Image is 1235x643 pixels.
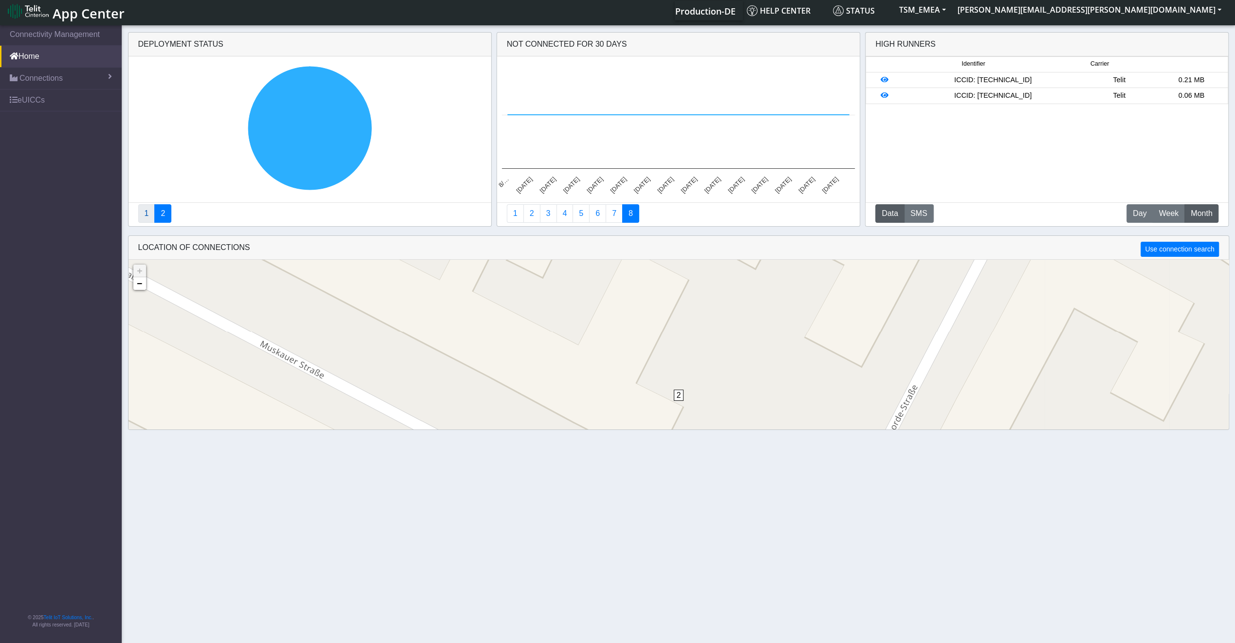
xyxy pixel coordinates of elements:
div: LOCATION OF CONNECTIONS [129,236,1229,260]
text: [DATE] [562,176,581,195]
a: Help center [743,1,829,20]
div: ICCID: [TECHNICAL_ID] [903,90,1083,101]
a: Connections By Carrier [556,204,573,223]
a: Not Connected for 30 days [622,204,639,223]
nav: Summary paging [507,204,850,223]
a: App Center [8,0,123,21]
a: Zoom out [133,277,146,290]
text: [DATE] [797,176,816,195]
span: App Center [53,4,125,22]
span: Week [1159,208,1179,219]
button: TSM_EMEA [893,1,952,18]
text: [DATE] [820,176,839,195]
text: [DATE] [632,176,651,195]
a: Your current platform instance [675,1,735,20]
button: Month [1184,204,1218,223]
div: ICCID: [TECHNICAL_ID] [903,75,1083,86]
button: Data [875,204,904,223]
a: Status [829,1,893,20]
img: knowledge.svg [747,5,757,16]
div: 0.21 MB [1155,75,1227,86]
span: Identifier [961,59,985,69]
span: Connections [19,72,63,84]
span: Help center [747,5,811,16]
div: Deployment status [129,33,491,56]
a: Usage per Country [540,204,557,223]
div: Telit [1083,90,1155,101]
text: [DATE] [750,176,769,195]
nav: Summary paging [138,204,481,223]
a: Connectivity status [138,204,155,223]
div: Telit [1083,75,1155,86]
text: [DATE] [726,176,745,195]
a: Zoom in [133,265,146,277]
a: Zero Session [606,204,623,223]
span: Month [1191,208,1212,219]
span: Production-DE [675,5,736,17]
a: Carrier [523,204,540,223]
a: Connections By Country [507,204,524,223]
text: 8/… [497,176,510,189]
a: Deployment status [154,204,171,223]
text: [DATE] [608,176,627,195]
text: [DATE] [585,176,604,195]
button: Use connection search [1141,242,1218,257]
a: 14 Days Trend [589,204,606,223]
button: SMS [904,204,934,223]
a: Telit IoT Solutions, Inc. [44,615,92,620]
img: logo-telit-cinterion-gw-new.png [8,3,49,19]
text: [DATE] [515,176,534,195]
span: Status [833,5,875,16]
div: 0.06 MB [1155,90,1227,101]
span: Day [1133,208,1146,219]
text: [DATE] [703,176,722,195]
a: Usage by Carrier [572,204,590,223]
div: Not Connected for 30 days [497,33,860,56]
span: Carrier [1090,59,1109,69]
text: [DATE] [774,176,793,195]
button: [PERSON_NAME][EMAIL_ADDRESS][PERSON_NAME][DOMAIN_NAME] [952,1,1227,18]
button: Week [1152,204,1185,223]
div: High Runners [875,38,936,50]
text: [DATE] [656,176,675,195]
div: 2 [674,390,683,419]
img: status.svg [833,5,844,16]
button: Day [1126,204,1153,223]
span: 2 [674,390,684,401]
text: [DATE] [538,176,557,195]
text: [DATE] [679,176,698,195]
